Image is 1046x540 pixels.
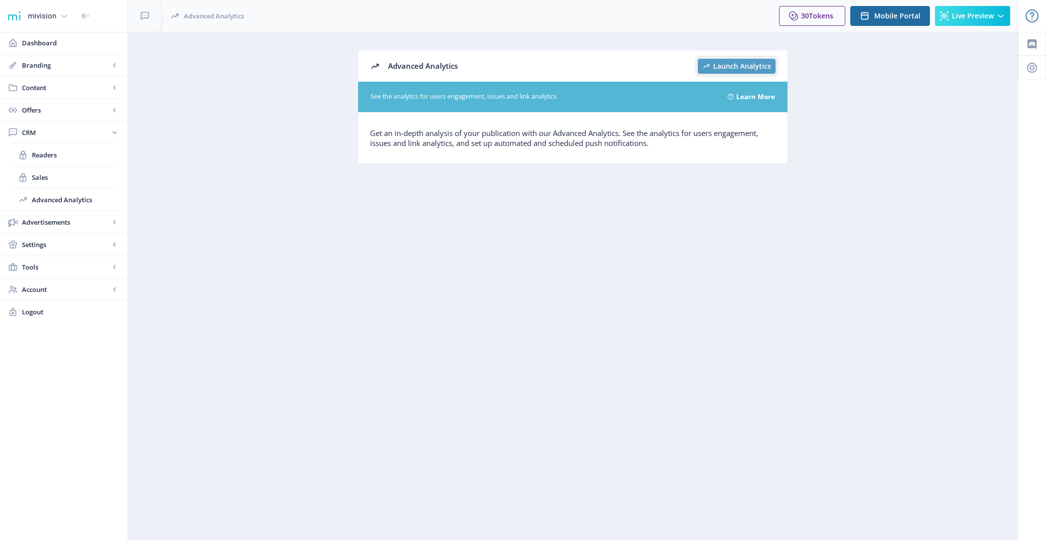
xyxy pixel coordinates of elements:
span: Tokens [809,11,833,20]
span: Tools [22,262,110,272]
span: Advanced Analytics [32,195,118,205]
img: 1f20cf2a-1a19-485c-ac21-848c7d04f45b.png [6,8,22,24]
span: Live Preview [952,12,994,20]
span: Mobile Portal [874,12,920,20]
span: Sales [32,172,118,182]
a: Readers [10,144,118,166]
span: Dashboard [22,38,120,48]
div: mivision [28,5,56,27]
span: Account [22,284,110,294]
span: CRM [22,128,110,137]
span: Advanced Analytics [388,61,458,71]
button: 30Tokens [779,6,845,26]
span: See the analytics for users engagement, issues and link analytics. [371,92,716,102]
span: Branding [22,60,110,70]
span: Readers [32,150,118,160]
span: Content [22,83,110,93]
p: Get an in-depth analysis of your publication with our Advanced Analytics. See the analytics for u... [370,128,776,148]
button: Mobile Portal [850,6,930,26]
button: Live Preview [935,6,1010,26]
span: Launch Analytics [713,62,771,70]
span: Offers [22,105,110,115]
a: Advanced Analytics [10,189,118,211]
a: Learn More [736,89,775,105]
a: Sales [10,166,118,188]
span: Advertisements [22,217,110,227]
span: Advanced Analytics [184,11,244,21]
span: Settings [22,240,110,250]
span: Logout [22,307,120,317]
button: Launch Analytics [698,59,776,74]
